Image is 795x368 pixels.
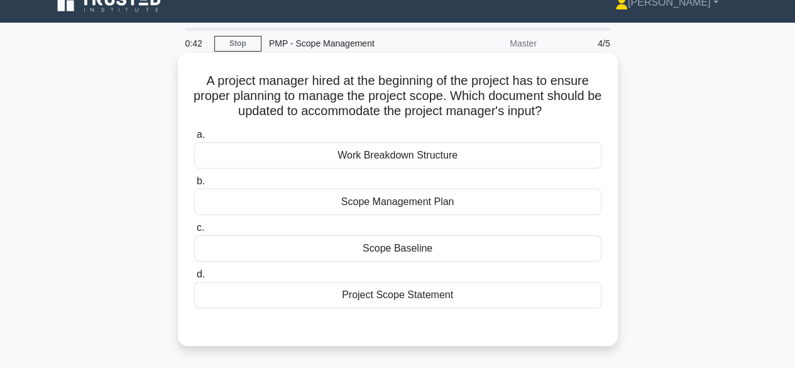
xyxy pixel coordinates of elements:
div: Work Breakdown Structure [194,142,601,169]
div: PMP - Scope Management [261,31,434,56]
span: b. [197,176,205,186]
span: a. [197,129,205,140]
a: Stop [214,36,261,52]
div: Scope Management Plan [194,189,601,215]
div: Master [434,31,544,56]
h5: A project manager hired at the beginning of the project has to ensure proper planning to manage t... [193,73,603,120]
span: d. [197,269,205,279]
span: c. [197,222,204,233]
div: 4/5 [544,31,618,56]
div: Scope Baseline [194,235,601,262]
div: 0:42 [178,31,214,56]
div: Project Scope Statement [194,282,601,308]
